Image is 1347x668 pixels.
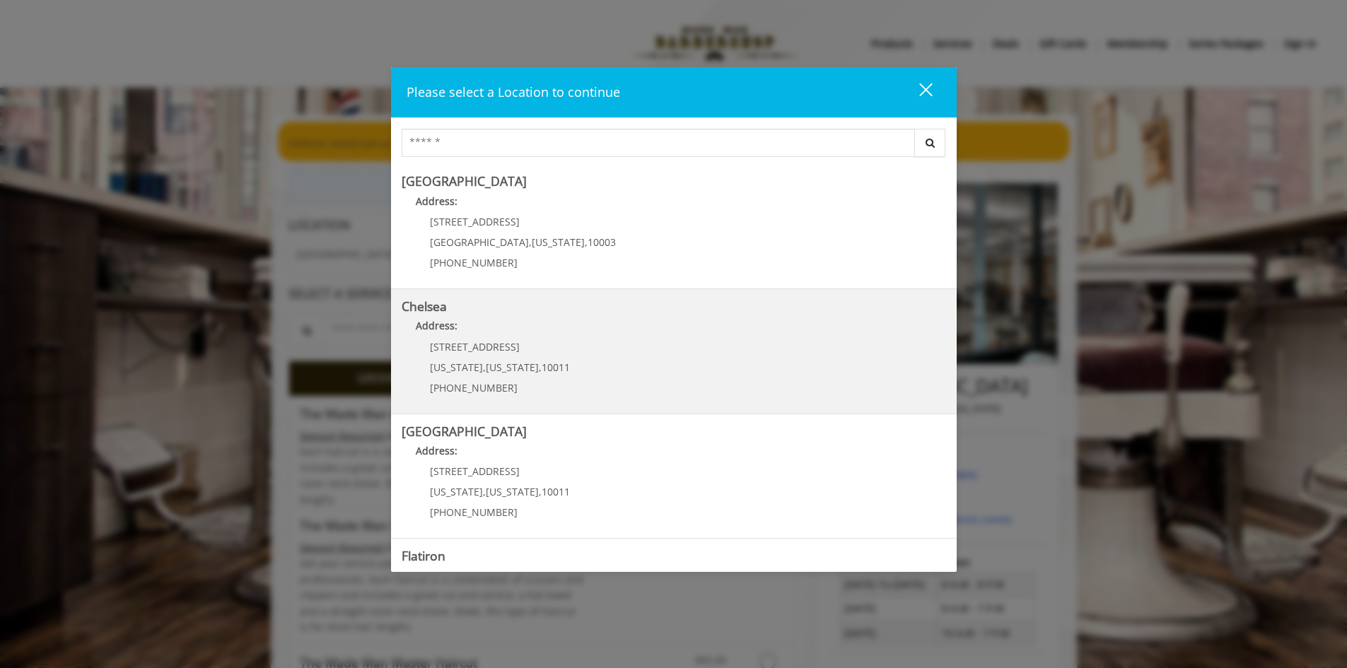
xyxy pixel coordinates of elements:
span: [US_STATE] [486,485,539,498]
span: [US_STATE] [430,485,483,498]
span: [US_STATE] [430,361,483,374]
span: 10003 [588,235,616,249]
span: [US_STATE] [486,361,539,374]
span: , [529,235,532,249]
button: close dialog [893,78,941,107]
b: [GEOGRAPHIC_DATA] [402,423,527,440]
b: Flatiron [402,547,445,564]
div: close dialog [903,82,931,103]
div: Center Select [402,129,946,164]
span: Please select a Location to continue [407,83,620,100]
span: [STREET_ADDRESS] [430,340,520,353]
b: Address: [416,319,457,332]
span: [GEOGRAPHIC_DATA] [430,235,529,249]
span: [PHONE_NUMBER] [430,256,518,269]
span: [PHONE_NUMBER] [430,505,518,519]
span: , [585,235,588,249]
i: Search button [922,138,938,148]
span: [US_STATE] [532,235,585,249]
span: , [539,485,542,498]
span: [PHONE_NUMBER] [430,381,518,394]
span: [STREET_ADDRESS] [430,215,520,228]
span: 10011 [542,361,570,374]
b: Chelsea [402,298,447,315]
input: Search Center [402,129,915,157]
span: [STREET_ADDRESS] [430,464,520,478]
b: Address: [416,444,457,457]
span: , [483,361,486,374]
b: Address: [416,194,457,208]
span: , [539,361,542,374]
span: , [483,485,486,498]
b: [GEOGRAPHIC_DATA] [402,172,527,189]
span: 10011 [542,485,570,498]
